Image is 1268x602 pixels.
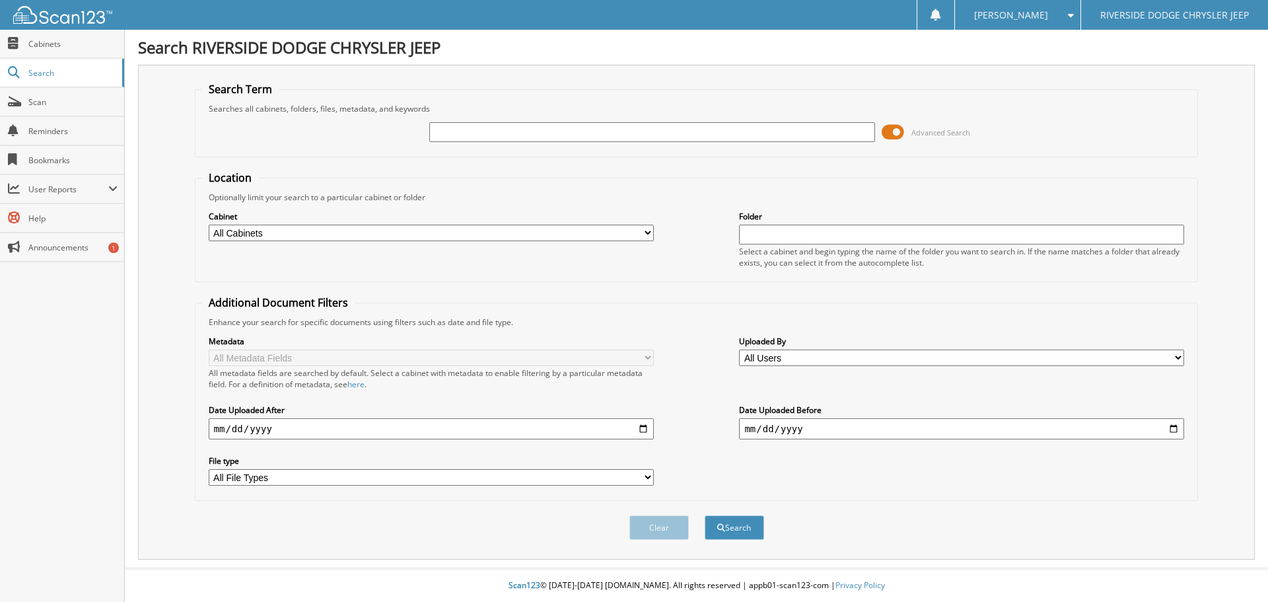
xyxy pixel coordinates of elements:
span: Scan123 [509,580,540,591]
label: Folder [739,211,1184,222]
label: Metadata [209,336,654,347]
h1: Search RIVERSIDE DODGE CHRYSLER JEEP [138,36,1255,58]
span: Search [28,67,116,79]
button: Search [705,515,764,540]
span: Bookmarks [28,155,118,166]
input: end [739,418,1184,439]
label: Date Uploaded After [209,404,654,416]
span: Advanced Search [911,128,970,137]
a: here [347,379,365,390]
span: Scan [28,96,118,108]
div: Searches all cabinets, folders, files, metadata, and keywords [202,103,1191,114]
img: scan123-logo-white.svg [13,6,112,24]
label: Date Uploaded Before [739,404,1184,416]
label: File type [209,455,654,467]
label: Uploaded By [739,336,1184,347]
div: Optionally limit your search to a particular cabinet or folder [202,192,1191,203]
div: © [DATE]-[DATE] [DOMAIN_NAME]. All rights reserved | appb01-scan123-com | [125,570,1268,602]
span: Cabinets [28,38,118,50]
a: Privacy Policy [835,580,885,591]
label: Cabinet [209,211,654,222]
span: User Reports [28,184,108,195]
input: start [209,418,654,439]
div: Enhance your search for specific documents using filters such as date and file type. [202,317,1191,328]
span: Reminders [28,126,118,137]
legend: Search Term [202,82,279,96]
span: Announcements [28,242,118,253]
button: Clear [629,515,689,540]
span: RIVERSIDE DODGE CHRYSLER JEEP [1100,11,1249,19]
div: All metadata fields are searched by default. Select a cabinet with metadata to enable filtering b... [209,367,654,390]
legend: Additional Document Filters [202,295,355,310]
div: Select a cabinet and begin typing the name of the folder you want to search in. If the name match... [739,246,1184,268]
legend: Location [202,170,258,185]
span: Help [28,213,118,224]
div: 1 [108,243,119,253]
span: [PERSON_NAME] [974,11,1048,19]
